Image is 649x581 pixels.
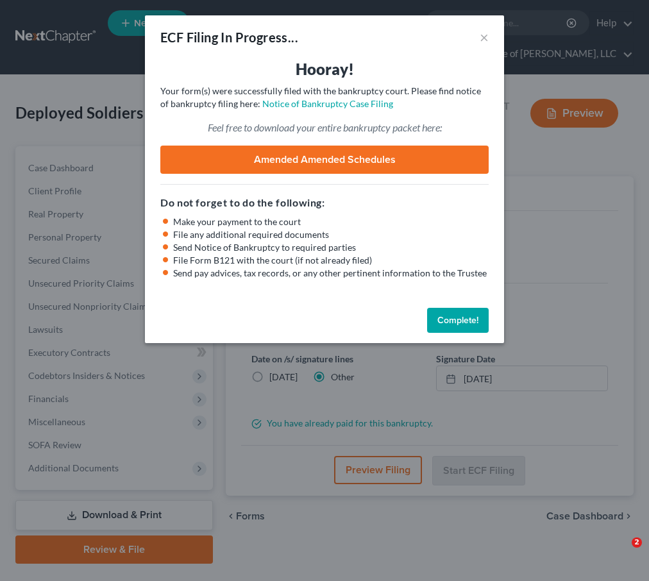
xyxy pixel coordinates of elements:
[173,267,489,280] li: Send pay advices, tax records, or any other pertinent information to the Trustee
[427,308,489,333] button: Complete!
[173,254,489,267] li: File Form B121 with the court (if not already filed)
[480,29,489,45] button: ×
[605,537,636,568] iframe: Intercom live chat
[632,537,642,548] span: 2
[262,98,393,109] a: Notice of Bankruptcy Case Filing
[173,228,489,241] li: File any additional required documents
[160,121,489,135] p: Feel free to download your entire bankruptcy packet here:
[160,28,298,46] div: ECF Filing In Progress...
[160,59,489,80] h3: Hooray!
[160,146,489,174] a: Amended Amended Schedules
[160,195,489,210] h5: Do not forget to do the following:
[173,241,489,254] li: Send Notice of Bankruptcy to required parties
[160,85,481,109] span: Your form(s) were successfully filed with the bankruptcy court. Please find notice of bankruptcy ...
[173,215,489,228] li: Make your payment to the court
